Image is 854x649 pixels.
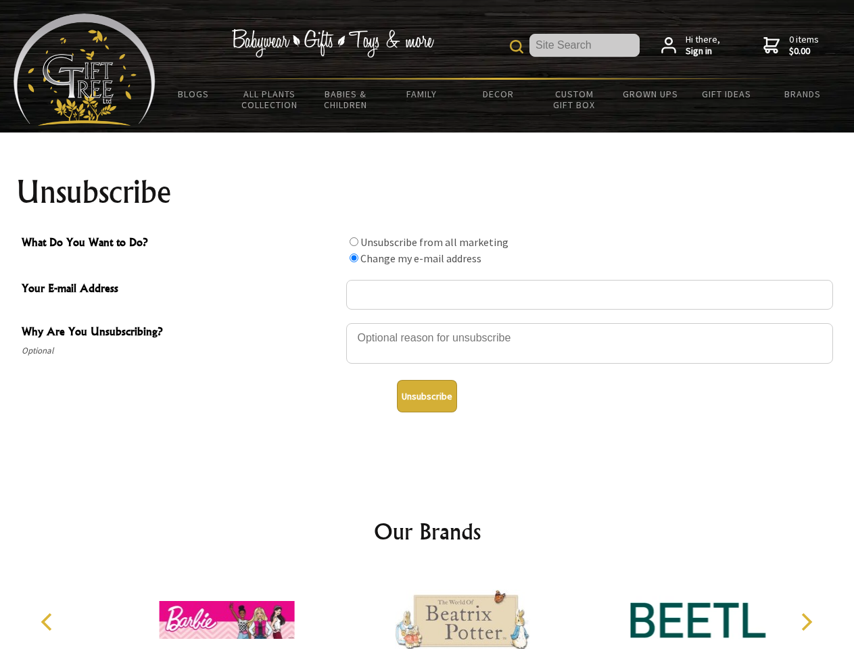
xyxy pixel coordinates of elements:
a: Hi there,Sign in [661,34,720,57]
a: All Plants Collection [232,80,308,119]
button: Previous [34,607,64,637]
span: Hi there, [686,34,720,57]
a: Decor [460,80,536,108]
input: What Do You Want to Do? [350,254,358,262]
input: What Do You Want to Do? [350,237,358,246]
img: Babywear - Gifts - Toys & more [231,29,434,57]
strong: Sign in [686,45,720,57]
span: 0 items [789,33,819,57]
h2: Our Brands [27,515,828,548]
a: Gift Ideas [688,80,765,108]
span: Your E-mail Address [22,280,339,299]
a: Brands [765,80,841,108]
textarea: Why Are You Unsubscribing? [346,323,833,364]
span: Optional [22,343,339,359]
input: Site Search [529,34,640,57]
a: BLOGS [156,80,232,108]
strong: $0.00 [789,45,819,57]
button: Unsubscribe [397,380,457,412]
h1: Unsubscribe [16,176,838,208]
a: Family [384,80,460,108]
span: What Do You Want to Do? [22,234,339,254]
a: Babies & Children [308,80,384,119]
span: Why Are You Unsubscribing? [22,323,339,343]
a: Grown Ups [612,80,688,108]
a: Custom Gift Box [536,80,613,119]
img: Babyware - Gifts - Toys and more... [14,14,156,126]
img: product search [510,40,523,53]
label: Change my e-mail address [360,251,481,265]
button: Next [791,607,821,637]
input: Your E-mail Address [346,280,833,310]
label: Unsubscribe from all marketing [360,235,508,249]
a: 0 items$0.00 [763,34,819,57]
